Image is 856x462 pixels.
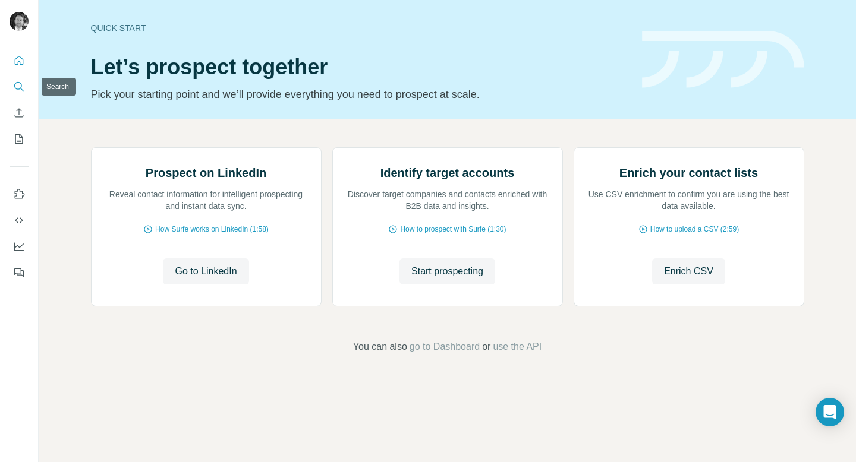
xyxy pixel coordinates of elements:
span: Start prospecting [411,264,483,279]
button: Quick start [10,50,29,71]
button: My lists [10,128,29,150]
button: Dashboard [10,236,29,257]
span: Go to LinkedIn [175,264,237,279]
img: banner [642,31,804,88]
span: You can also [353,340,407,354]
span: or [482,340,490,354]
button: Feedback [10,262,29,283]
button: use the API [493,340,542,354]
p: Discover target companies and contacts enriched with B2B data and insights. [345,188,550,212]
h2: Prospect on LinkedIn [146,164,266,181]
span: How to prospect with Surfe (1:30) [400,224,506,235]
button: Use Surfe API [10,210,29,231]
button: Enrich CSV [10,102,29,124]
div: Quick start [91,22,628,34]
button: Go to LinkedIn [163,258,248,284]
h1: Let’s prospect together [91,55,628,79]
button: Use Surfe on LinkedIn [10,183,29,205]
h2: Enrich your contact lists [619,164,758,181]
span: Enrich CSV [664,264,713,279]
button: Start prospecting [399,258,495,284]
button: go to Dashboard [410,340,480,354]
span: How Surfe works on LinkedIn (1:58) [155,224,269,235]
p: Pick your starting point and we’ll provide everything you need to prospect at scale. [91,86,628,103]
span: How to upload a CSV (2:59) [650,224,739,235]
div: Open Intercom Messenger [816,398,844,426]
button: Enrich CSV [652,258,725,284]
button: Search [10,76,29,97]
h2: Identify target accounts [380,164,515,181]
p: Reveal contact information for intelligent prospecting and instant data sync. [103,188,309,212]
img: Avatar [10,12,29,31]
p: Use CSV enrichment to confirm you are using the best data available. [586,188,792,212]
